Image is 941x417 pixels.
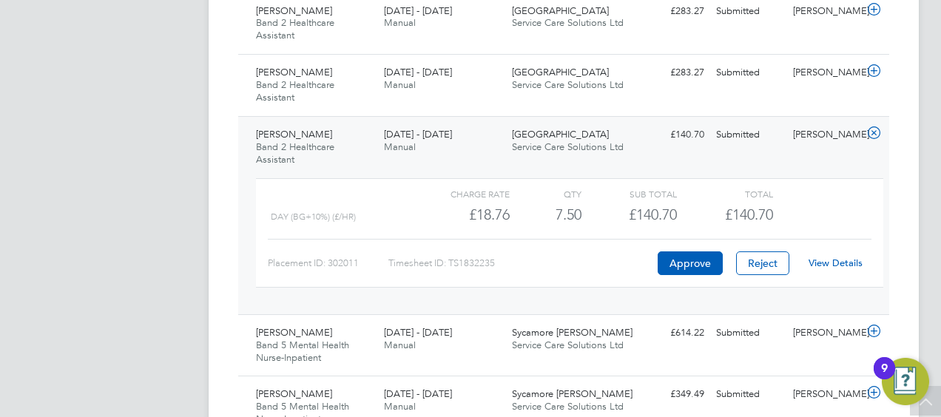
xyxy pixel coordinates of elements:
div: Charge rate [414,185,510,203]
span: [DATE] - [DATE] [384,387,452,400]
div: Sub Total [581,185,677,203]
span: Band 5 Mental Health Nurse-Inpatient [256,339,349,364]
span: Sycamore [PERSON_NAME] [512,387,633,400]
span: Service Care Solutions Ltd [512,140,624,153]
div: Submitted [710,123,787,147]
div: £18.76 [414,203,510,227]
span: Manual [384,16,416,29]
div: 7.50 [510,203,581,227]
span: Manual [384,140,416,153]
div: Submitted [710,321,787,345]
div: [PERSON_NAME] [787,382,864,407]
span: Service Care Solutions Ltd [512,16,624,29]
div: £140.70 [633,123,710,147]
span: Service Care Solutions Ltd [512,400,624,413]
div: Timesheet ID: TS1832235 [388,251,654,275]
span: [DATE] - [DATE] [384,4,452,17]
span: Manual [384,78,416,91]
div: Total [677,185,772,203]
span: [GEOGRAPHIC_DATA] [512,4,609,17]
span: [GEOGRAPHIC_DATA] [512,66,609,78]
span: [PERSON_NAME] [256,128,332,140]
div: £283.27 [633,61,710,85]
div: [PERSON_NAME] [787,61,864,85]
span: [DATE] - [DATE] [384,66,452,78]
span: [PERSON_NAME] [256,66,332,78]
span: [GEOGRAPHIC_DATA] [512,128,609,140]
span: £140.70 [725,206,773,223]
div: QTY [510,185,581,203]
div: £140.70 [581,203,677,227]
button: Reject [736,251,789,275]
div: 9 [881,368,888,387]
div: Submitted [710,382,787,407]
span: Band 2 Healthcare Assistant [256,140,334,166]
button: Approve [658,251,723,275]
div: Placement ID: 302011 [268,251,388,275]
div: [PERSON_NAME] [787,123,864,147]
div: £349.49 [633,382,710,407]
span: [PERSON_NAME] [256,326,332,339]
div: Submitted [710,61,787,85]
span: Band 2 Healthcare Assistant [256,16,334,41]
span: Day (BG+10%) (£/HR) [271,211,356,222]
span: Sycamore [PERSON_NAME] [512,326,633,339]
span: [DATE] - [DATE] [384,128,452,140]
span: Manual [384,339,416,351]
span: [DATE] - [DATE] [384,326,452,339]
span: Service Care Solutions Ltd [512,339,624,351]
div: £614.22 [633,321,710,345]
span: Manual [384,400,416,413]
span: [PERSON_NAME] [256,4,332,17]
span: [PERSON_NAME] [256,387,332,400]
span: Band 2 Healthcare Assistant [256,78,334,104]
div: [PERSON_NAME] [787,321,864,345]
span: Service Care Solutions Ltd [512,78,624,91]
button: Open Resource Center, 9 new notifications [882,358,929,405]
a: View Details [809,257,863,269]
